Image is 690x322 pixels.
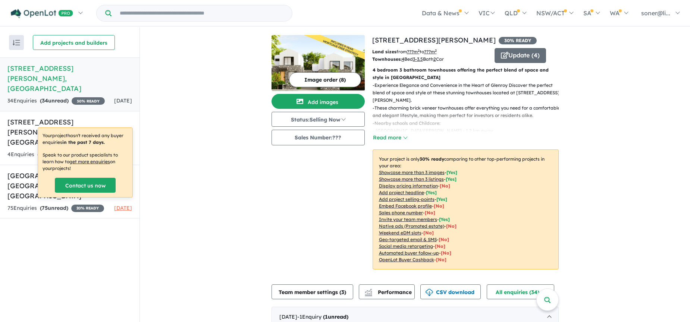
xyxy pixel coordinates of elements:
button: Performance [359,284,415,299]
u: Display pricing information [379,183,438,189]
p: - These charming brick veneer townhouses offer everything you need for a comfortable and elegant ... [373,104,565,120]
span: 3 [341,289,344,296]
span: [No] [441,250,451,256]
u: Add project selling-points [379,196,435,202]
input: Try estate name, suburb, builder or developer [113,5,291,21]
u: Showcase more than 3 images [379,170,445,175]
span: [No] [436,257,446,262]
span: [ No ] [434,203,444,209]
span: [ Yes ] [446,176,457,182]
span: Performance [366,289,412,296]
span: [ Yes ] [426,190,437,195]
button: Add projects and builders [33,35,115,50]
u: Geo-targeted email & SMS [379,237,437,242]
span: [DATE] [114,97,132,104]
p: - Experience Elegance and Convenience in the Heart of Glenroy Discover the perfect blend of space... [373,82,565,104]
p: 4 bedroom 3 bathroom townhouses offering the perfect blend of space and style in [GEOGRAPHIC_DATA] [373,66,559,82]
div: 75 Enquir ies [7,204,104,213]
strong: ( unread) [37,151,63,158]
div: 34 Enquir ies [7,97,105,105]
u: Invite your team members [379,217,437,222]
a: Contact us now [55,178,116,193]
span: 30 % READY [72,97,105,105]
span: 1 [325,313,328,320]
h5: [GEOGRAPHIC_DATA] - [GEOGRAPHIC_DATA] , [GEOGRAPHIC_DATA] [7,171,132,201]
button: Read more [373,133,408,142]
u: Embed Facebook profile [379,203,432,209]
img: 66 Ward Street - Glenroy [272,35,365,91]
div: 4 Enquir ies [7,150,100,159]
span: 20 % READY [71,205,104,212]
button: All enquiries (34) [487,284,554,299]
h5: [STREET_ADDRESS][PERSON_NAME] , [GEOGRAPHIC_DATA] [7,63,132,94]
strong: ( unread) [40,205,68,211]
sup: 2 [418,48,420,53]
u: ??? m [407,49,420,54]
span: [ Yes ] [436,196,447,202]
b: 30 % ready [420,156,444,162]
span: [No] [423,230,434,236]
span: [No] [446,223,457,229]
span: [ Yes ] [439,217,450,222]
button: Sales Number:??? [272,130,365,145]
img: bar-chart.svg [365,291,372,296]
img: sort.svg [13,40,20,45]
span: soner@li... [641,9,670,17]
u: Social media retargeting [379,243,433,249]
button: CSV download [420,284,481,299]
strong: ( unread) [40,97,69,104]
u: ???m [424,49,437,54]
span: [ No ] [425,210,435,215]
b: Townhouses: [372,56,402,62]
span: 75 [42,205,48,211]
p: from [372,48,489,56]
span: [DATE] [114,205,132,211]
img: line-chart.svg [365,289,371,293]
p: Your project is only comparing to other top-performing projects in your area: - - - - - - - - - -... [373,149,559,269]
span: to [420,49,437,54]
span: [No] [435,243,445,249]
u: Sales phone number [379,210,423,215]
p: - Nearby schools and Childcare: - [GEOGRAPHIC_DATA][PERSON_NAME] - 1.2 km away - [GEOGRAPHIC_DATA... [373,120,565,165]
sup: 2 [435,48,437,53]
u: OpenLot Buyer Cashback [379,257,434,262]
p: Your project hasn't received any buyer enquiries [43,132,128,146]
span: 34 [42,97,48,104]
button: Image order (8) [289,72,361,87]
u: 3-3.5 [413,56,423,62]
u: 4 [402,56,404,62]
img: Openlot PRO Logo White [11,9,73,18]
u: Add project headline [379,190,424,195]
span: - 1 Enquir y [297,313,348,320]
u: get more enquiries [69,159,110,164]
span: 30 % READY [499,37,537,44]
b: Land sizes [372,49,396,54]
img: download icon [426,289,433,296]
h5: [STREET_ADDRESS][PERSON_NAME] , [GEOGRAPHIC_DATA] [7,117,132,147]
b: in the past 7 days. [62,139,105,145]
span: [ No ] [440,183,450,189]
button: Add images [272,94,365,109]
span: [ Yes ] [446,170,457,175]
button: Team member settings (3) [272,284,353,299]
u: Automated buyer follow-up [379,250,439,256]
p: Speak to our product specialists to learn how to on your projects ! [43,152,128,172]
u: Showcase more than 3 listings [379,176,444,182]
p: Bed Bath Car [372,56,489,63]
u: Weekend eDM slots [379,230,421,236]
button: Update (4) [495,48,546,63]
u: Native ads (Promoted estate) [379,223,444,229]
u: 2 [433,56,436,62]
strong: ( unread) [323,313,348,320]
span: [No] [439,237,449,242]
button: Status:Selling Now [272,112,365,127]
a: [STREET_ADDRESS][PERSON_NAME] [372,36,496,44]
